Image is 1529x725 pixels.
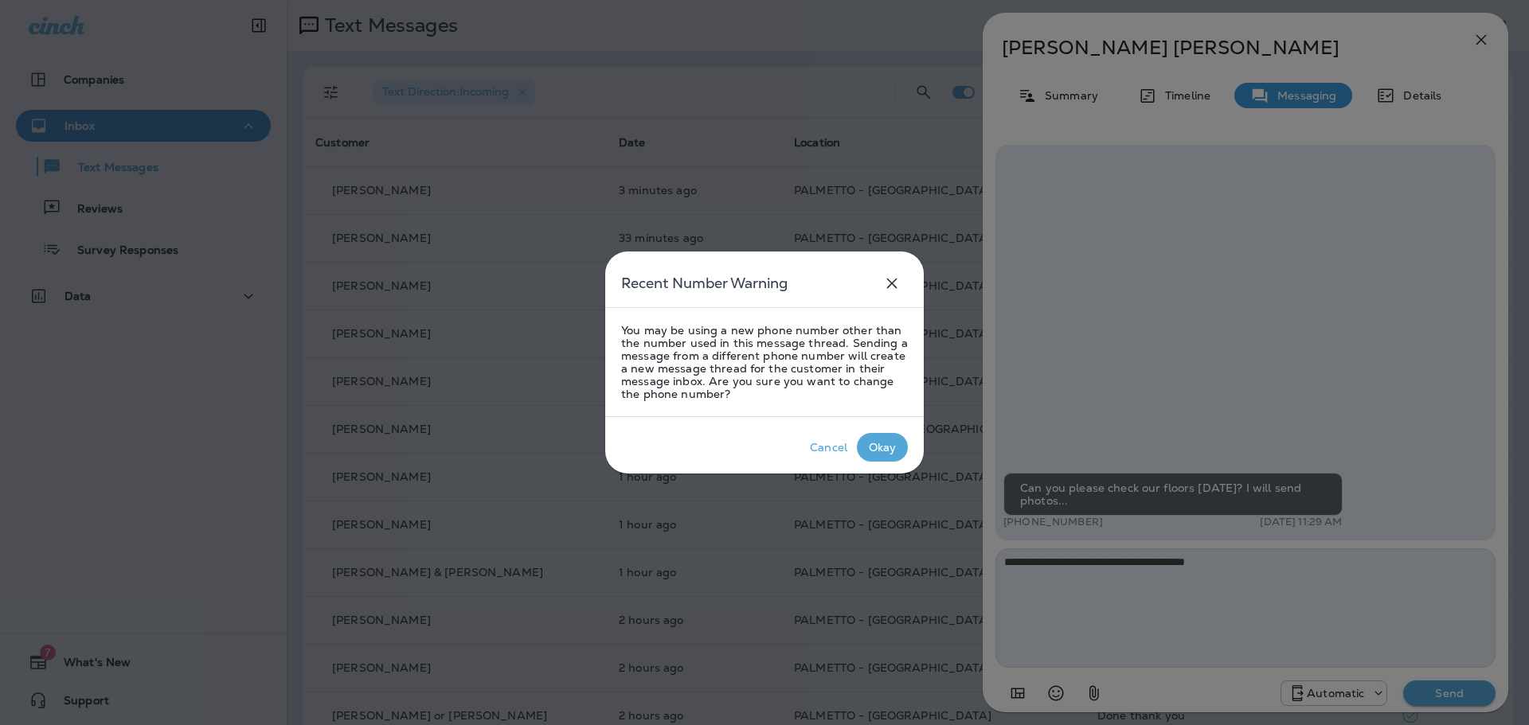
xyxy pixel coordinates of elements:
[857,433,908,462] button: Okay
[621,324,908,400] p: You may be using a new phone number other than the number used in this message thread. Sending a ...
[810,441,847,454] div: Cancel
[800,433,857,462] button: Cancel
[876,267,908,299] button: close
[869,441,897,454] div: Okay
[621,271,788,296] h5: Recent Number Warning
